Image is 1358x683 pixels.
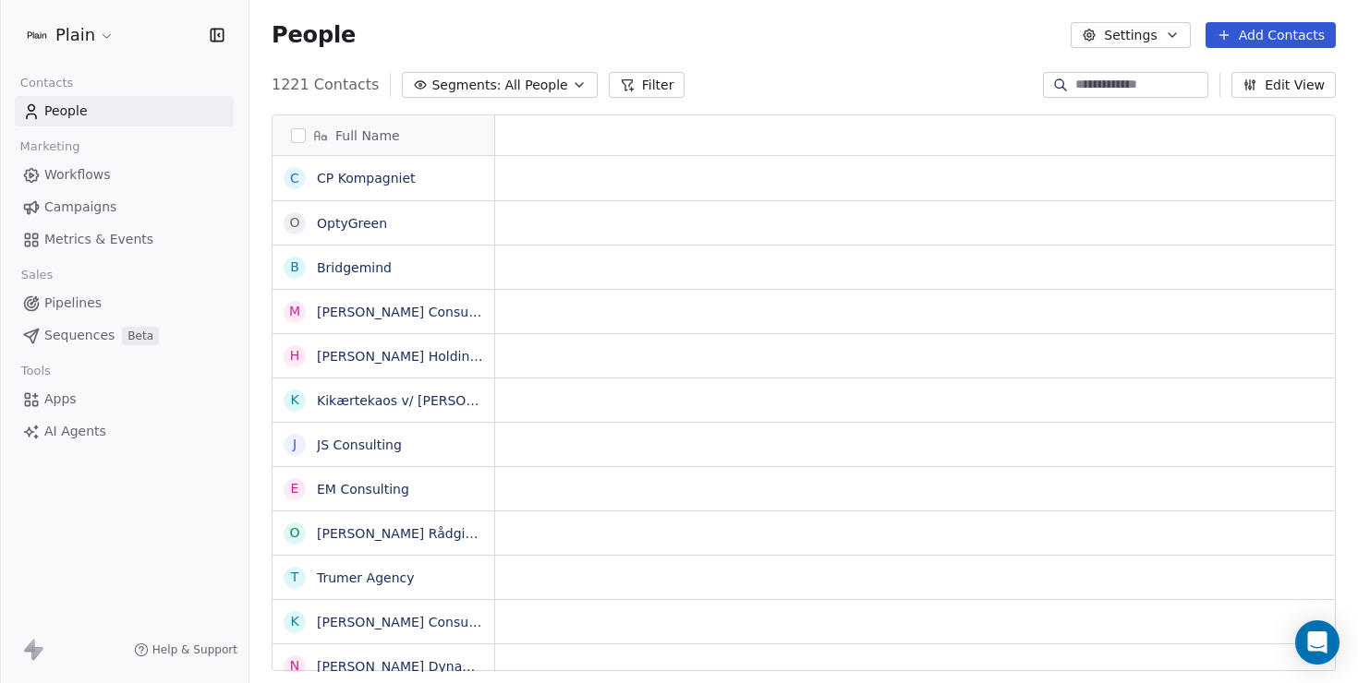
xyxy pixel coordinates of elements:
[293,435,297,454] div: J
[15,320,234,351] a: SequencesBeta
[44,230,153,249] span: Metrics & Events
[290,169,299,188] div: C
[15,192,234,222] a: Campaigns
[291,568,299,587] div: T
[13,357,58,385] span: Tools
[504,76,567,95] span: All People
[317,570,415,585] a: Trumer Agency
[44,198,116,217] span: Campaigns
[317,349,507,364] a: [PERSON_NAME] Holding ApS
[55,23,95,47] span: Plain
[12,69,81,97] span: Contacts
[609,72,685,98] button: Filter
[335,126,400,145] span: Full Name
[15,160,234,190] a: Workflows
[22,19,118,51] button: Plain
[317,305,508,319] a: [PERSON_NAME] Consultancy
[273,156,495,672] div: grid
[1295,620,1340,665] div: Open Intercom Messenger
[431,76,501,95] span: Segments:
[272,21,356,49] span: People
[290,390,298,410] div: K
[290,612,298,631] div: K
[317,615,497,629] a: [PERSON_NAME] Consulting
[13,261,61,289] span: Sales
[1231,72,1336,98] button: Edit View
[317,482,409,497] a: EM Consulting
[291,479,299,498] div: E
[290,656,299,676] div: N
[15,288,234,318] a: Pipelines
[290,346,300,365] div: H
[15,96,234,126] a: People
[272,74,379,96] span: 1221 Contacts
[317,216,387,231] a: OptyGreen
[317,526,501,541] a: [PERSON_NAME] Rådgivning
[134,642,237,657] a: Help & Support
[12,133,88,161] span: Marketing
[289,213,299,233] div: O
[317,437,402,452] a: JS Consulting
[44,389,77,409] span: Apps
[317,393,525,408] a: Kikærtekaos v/ [PERSON_NAME]
[44,294,102,313] span: Pipelines
[290,258,299,277] div: B
[26,24,48,46] img: Plain-Logo-Tile.png
[289,523,299,543] div: O
[122,327,159,345] span: Beta
[44,422,106,441] span: AI Agents
[15,224,234,255] a: Metrics & Events
[1071,22,1190,48] button: Settings
[152,642,237,657] span: Help & Support
[317,260,392,275] a: Bridgemind
[317,659,492,674] a: [PERSON_NAME] Dynamics
[44,165,111,185] span: Workflows
[15,384,234,414] a: Apps
[273,115,494,155] div: Full Name
[289,302,300,321] div: M
[44,326,115,345] span: Sequences
[15,416,234,447] a: AI Agents
[317,171,416,186] a: CP Kompagniet
[44,102,88,121] span: People
[1206,22,1336,48] button: Add Contacts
